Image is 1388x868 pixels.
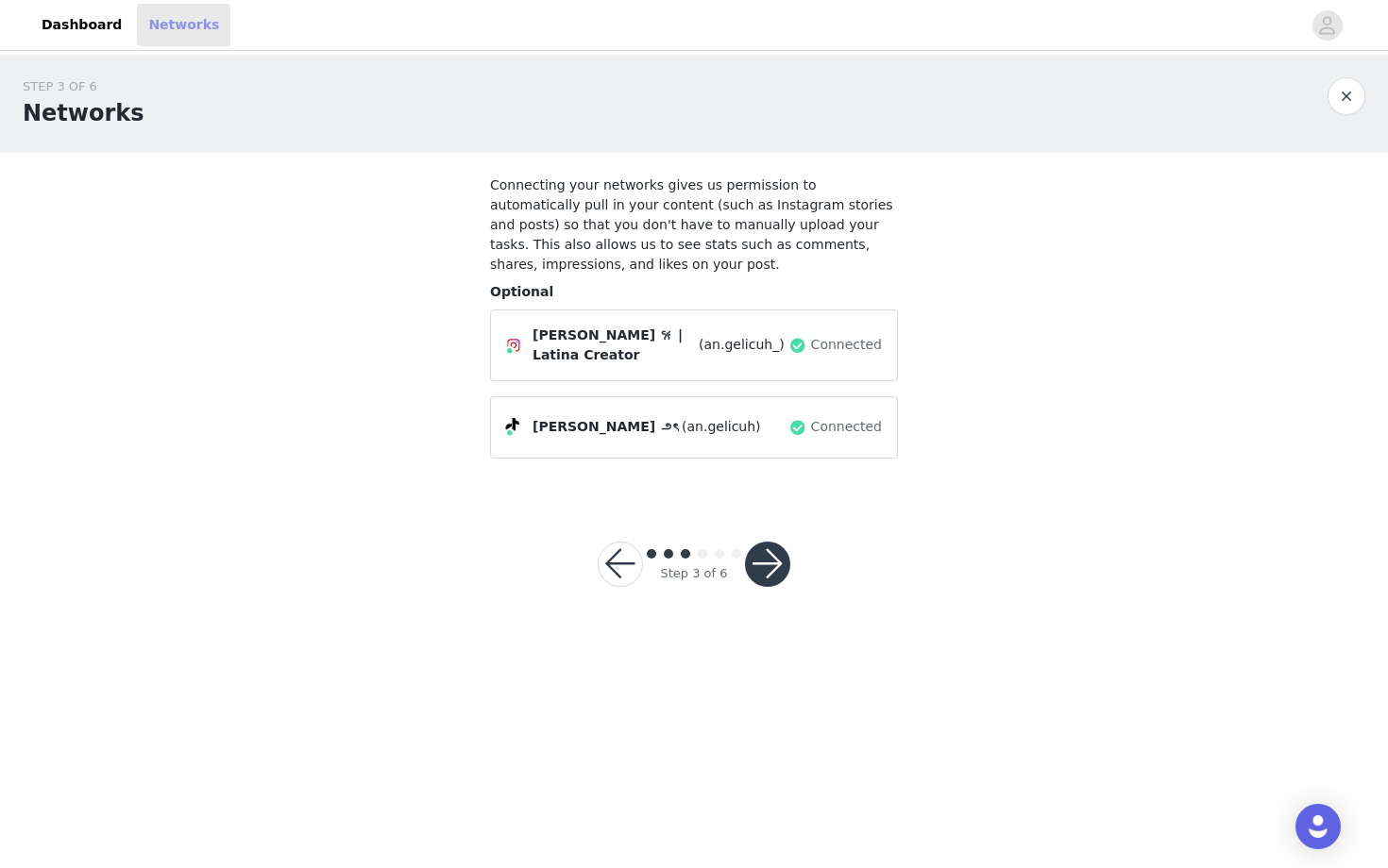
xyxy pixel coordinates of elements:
span: [PERSON_NAME] 𐙚 | Latina Creator [533,325,695,365]
img: Instagram Icon [506,338,521,353]
h4: Connecting your networks gives us permission to automatically pull in your content (such as Insta... [490,175,898,275]
span: [PERSON_NAME] ౨ৎ [533,417,678,437]
a: Dashboard [30,4,133,46]
span: Optional [490,284,553,299]
div: Step 3 of 6 [660,564,727,583]
span: Connected [811,417,882,437]
span: (an.gelicuh_) [699,335,785,355]
a: Networks [137,4,230,46]
span: Connected [811,335,882,355]
h1: Networks [23,96,144,130]
div: STEP 3 OF 6 [23,77,144,96]
div: avatar [1318,10,1336,41]
div: Open Intercom Messenger [1295,804,1341,849]
span: (an.gelicuh) [682,417,761,437]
